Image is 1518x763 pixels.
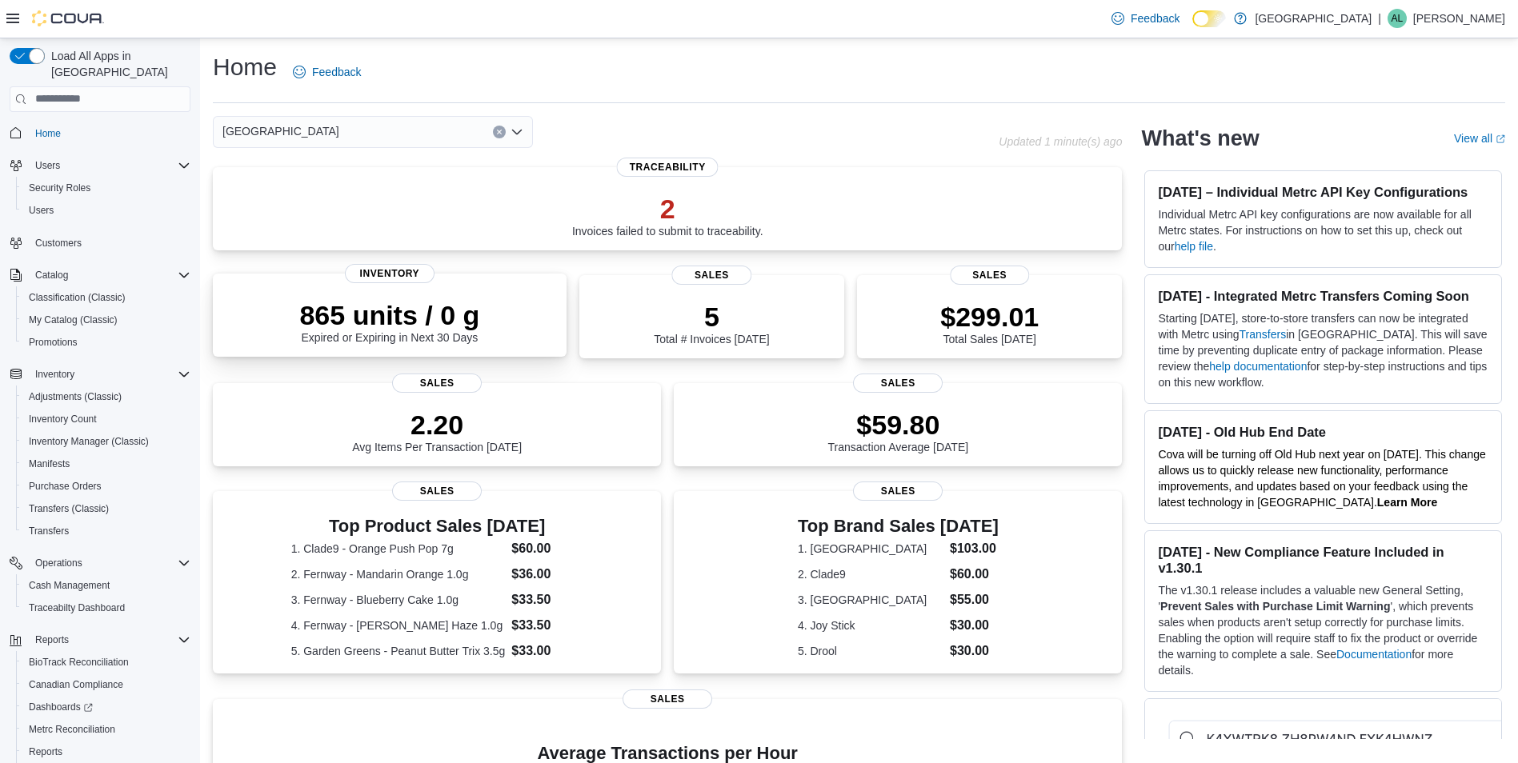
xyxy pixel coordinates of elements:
[940,301,1039,333] p: $299.01
[29,156,66,175] button: Users
[29,502,109,515] span: Transfers (Classic)
[291,617,506,633] dt: 4. Fernway - [PERSON_NAME] Haze 1.0g
[798,617,943,633] dt: 4. Joy Stick
[950,539,999,558] dd: $103.00
[29,678,123,691] span: Canadian Compliance
[3,552,197,574] button: Operations
[1192,10,1226,27] input: Dark Mode
[1388,9,1407,28] div: Ashley Lehman-Preine
[29,745,62,758] span: Reports
[16,408,197,430] button: Inventory Count
[950,565,999,584] dd: $60.00
[1192,27,1193,28] span: Dark Mode
[22,477,108,496] a: Purchase Orders
[16,520,197,542] button: Transfers
[22,201,190,220] span: Users
[22,521,75,541] a: Transfers
[1255,9,1372,28] p: [GEOGRAPHIC_DATA]
[1105,2,1186,34] a: Feedback
[22,675,130,694] a: Canadian Compliance
[1240,328,1287,341] a: Transfers
[22,598,131,617] a: Traceabilty Dashboard
[16,673,197,696] button: Canadian Compliance
[798,517,999,536] h3: Top Brand Sales [DATE]
[22,387,128,406] a: Adjustments (Classic)
[22,499,190,518] span: Transfers (Classic)
[29,336,78,349] span: Promotions
[29,630,190,649] span: Reports
[29,701,93,713] span: Dashboards
[22,454,190,473] span: Manifests
[16,497,197,520] button: Transfers (Classic)
[798,541,943,557] dt: 1. [GEOGRAPHIC_DATA]
[32,10,104,26] img: Cova
[29,234,88,253] a: Customers
[22,288,190,307] span: Classification (Classic)
[22,310,124,330] a: My Catalog (Classic)
[22,409,103,429] a: Inventory Count
[1158,310,1488,390] p: Starting [DATE], store-to-store transfers can now be integrated with Metrc using in [GEOGRAPHIC_D...
[22,653,190,672] span: BioTrack Reconciliation
[29,365,190,384] span: Inventory
[16,597,197,619] button: Traceabilty Dashboard
[798,643,943,659] dt: 5. Drool
[29,266,190,285] span: Catalog
[654,301,769,346] div: Total # Invoices [DATE]
[16,574,197,597] button: Cash Management
[654,301,769,333] p: 5
[22,675,190,694] span: Canadian Compliance
[22,499,115,518] a: Transfers (Classic)
[1141,126,1259,151] h2: What's new
[572,193,763,238] div: Invoices failed to submit to traceability.
[1377,496,1437,509] strong: Learn More
[35,557,82,569] span: Operations
[22,454,76,473] a: Manifests
[35,269,68,282] span: Catalog
[22,409,190,429] span: Inventory Count
[3,231,197,254] button: Customers
[29,233,190,253] span: Customers
[853,374,943,393] span: Sales
[29,156,190,175] span: Users
[511,590,583,609] dd: $33.50
[1158,582,1488,678] p: The v1.30.1 release includes a valuable new General Setting, ' ', which prevents sales when produ...
[1496,134,1505,144] svg: External link
[345,264,435,283] span: Inventory
[29,123,190,143] span: Home
[35,127,61,140] span: Home
[22,521,190,541] span: Transfers
[22,387,190,406] span: Adjustments (Classic)
[29,291,126,304] span: Classification (Classic)
[1158,206,1488,254] p: Individual Metrc API key configurations are now available for all Metrc states. For instructions ...
[392,481,482,501] span: Sales
[29,124,67,143] a: Home
[291,517,583,536] h3: Top Product Sales [DATE]
[22,653,135,672] a: BioTrack Reconciliation
[1378,9,1381,28] p: |
[29,204,54,217] span: Users
[29,435,149,448] span: Inventory Manager (Classic)
[16,309,197,331] button: My Catalog (Classic)
[493,126,506,138] button: Clear input
[29,656,129,669] span: BioTrack Reconciliation
[22,697,99,717] a: Dashboards
[16,331,197,354] button: Promotions
[291,643,506,659] dt: 5. Garden Greens - Peanut Butter Trix 3.5g
[291,541,506,557] dt: 1. Clade9 - Orange Push Pop 7g
[3,363,197,385] button: Inventory
[29,413,97,425] span: Inventory Count
[1413,9,1505,28] p: [PERSON_NAME]
[299,299,479,331] p: 865 units / 0 g
[22,178,190,198] span: Security Roles
[22,742,69,761] a: Reports
[511,539,583,558] dd: $60.00
[29,723,115,736] span: Metrc Reconciliation
[29,480,102,493] span: Purchase Orders
[29,525,69,537] span: Transfers
[3,264,197,286] button: Catalog
[16,430,197,453] button: Inventory Manager (Classic)
[16,651,197,673] button: BioTrack Reconciliation
[22,697,190,717] span: Dashboards
[1336,648,1412,661] a: Documentation
[511,565,583,584] dd: $36.00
